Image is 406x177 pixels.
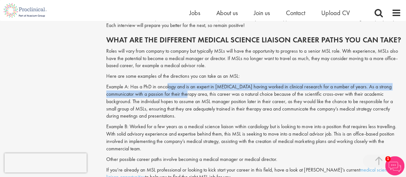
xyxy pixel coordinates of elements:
[106,156,401,163] p: Other possible career paths involve becoming a medical manager or medical director.
[106,36,401,44] h2: What are the different medical science liaison career paths you can take?
[216,9,238,17] a: About us
[189,9,200,17] a: Jobs
[254,9,270,17] a: Join us
[106,83,401,120] p: Example A: Has a PhD in oncology and is an expert in [MEDICAL_DATA] having worked in clinical res...
[286,9,305,17] a: Contact
[106,48,401,70] p: Roles will vary from company to company but typically MSLs will have the opportunity to progress ...
[321,9,350,17] a: Upload CV
[106,15,401,30] p: Be resilient. Several companies will hire MSLs without experience, but it may take a few applicat...
[106,73,401,80] p: Here are some examples of the directions you can take as an MSL:
[385,156,391,162] span: 1
[385,156,404,175] img: Chatbot
[106,123,401,152] p: Example B: Worked for a few years as a medical science liaison within cardiology but is looking t...
[4,153,87,173] iframe: reCAPTCHA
